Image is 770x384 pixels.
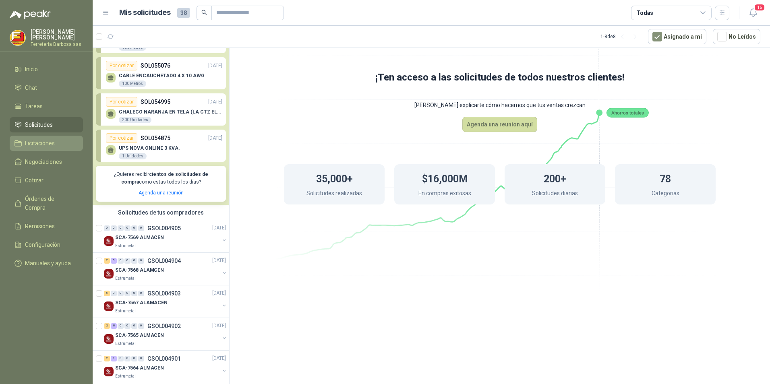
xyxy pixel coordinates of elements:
a: Tareas [10,99,83,114]
p: ¿Quieres recibir como estas todos los días? [101,171,221,186]
p: Solicitudes realizadas [306,189,362,200]
p: [DATE] [208,98,222,106]
span: Licitaciones [25,139,55,148]
h1: ¡Ten acceso a las solicitudes de todos nuestros clientes! [252,70,748,85]
div: 8 [111,323,117,329]
div: 0 [118,225,124,231]
button: 16 [746,6,760,20]
p: GSOL004902 [147,323,181,329]
span: search [201,10,207,15]
p: [DATE] [212,355,226,362]
div: 200 Unidades [119,117,151,123]
p: SCA-7565 ALMACEN [115,332,164,339]
a: 7 5 0 0 0 0 GSOL004904[DATE] Company LogoSCA-7568 ALAMCENEstrumetal [104,256,228,282]
span: Chat [25,83,37,92]
p: GSOL004904 [147,258,181,264]
div: 0 [138,291,144,296]
a: Por cotizarSOL054995[DATE] CHALECO NARANJA EN TELA (LA CTZ ELEGIDA DEBE ENVIAR MUESTRA)200 Unidades [96,93,226,126]
p: [DATE] [212,257,226,264]
a: 6 0 0 0 0 0 GSOL004903[DATE] Company LogoSCA-7567 ALAMACENEstrumetal [104,289,228,314]
p: SOL054875 [141,134,170,142]
p: GSOL004903 [147,291,181,296]
span: Órdenes de Compra [25,194,75,212]
div: 0 [118,356,124,361]
div: 5 [111,258,117,264]
img: Company Logo [10,30,25,45]
span: Cotizar [25,176,43,185]
a: Órdenes de Compra [10,191,83,215]
a: Licitaciones [10,136,83,151]
button: No Leídos [713,29,760,44]
div: 7 [104,258,110,264]
p: [DATE] [208,134,222,142]
div: 0 [124,323,130,329]
p: Estrumetal [115,373,136,380]
div: 2 [104,356,110,361]
p: Estrumetal [115,308,136,314]
div: 0 [104,225,110,231]
div: Por cotizar [106,97,137,107]
p: [DATE] [208,62,222,70]
p: CHALECO NARANJA EN TELA (LA CTZ ELEGIDA DEBE ENVIAR MUESTRA) [119,109,222,115]
p: [DATE] [212,224,226,232]
img: Logo peakr [10,10,51,19]
div: 0 [138,356,144,361]
p: [PERSON_NAME] explicarte cómo hacemos que tus ventas crezcan [252,93,748,117]
b: cientos de solicitudes de compra [121,171,208,185]
div: 0 [111,225,117,231]
p: SOL055076 [141,61,170,70]
p: GSOL004901 [147,356,181,361]
div: 100 Metros [119,81,146,87]
div: 0 [138,323,144,329]
p: SCA-7568 ALAMCEN [115,266,164,274]
div: Todas [636,8,653,17]
span: Negociaciones [25,157,62,166]
div: 0 [124,291,130,296]
a: Configuración [10,237,83,252]
div: 2 [104,323,110,329]
p: Ferretería Barbosa sas [31,42,83,47]
p: En compras exitosas [418,189,471,200]
button: Agenda una reunion aquí [462,117,537,132]
span: Remisiones [25,222,55,231]
div: 1 Unidades [119,153,147,159]
span: Configuración [25,240,60,249]
p: GSOL004905 [147,225,181,231]
span: Inicio [25,65,38,74]
a: 2 8 0 0 0 0 GSOL004902[DATE] Company LogoSCA-7565 ALMACENEstrumetal [104,321,228,347]
div: 0 [138,225,144,231]
span: 38 [177,8,190,18]
img: Company Logo [104,236,114,246]
div: 0 [124,258,130,264]
div: 0 [131,356,137,361]
div: 0 [131,258,137,264]
div: 0 [131,291,137,296]
img: Company Logo [104,269,114,279]
a: Cotizar [10,173,83,188]
p: Estrumetal [115,275,136,282]
div: Por cotizarSOL055075[DATE] CABLE ENCAUCHETADO 4 X 12 AWG100 MetrosPor cotizarSOL055076[DATE] CABL... [93,8,229,205]
div: 0 [131,225,137,231]
p: SOL054995 [141,97,170,106]
h1: 78 [660,169,671,187]
h1: Mis solicitudes [119,7,171,19]
a: Agenda una reunión [139,190,184,196]
div: Solicitudes de tus compradores [93,205,229,220]
div: 1 [111,356,117,361]
div: 0 [111,291,117,296]
a: Por cotizarSOL054875[DATE] UPS NOVA ONLINE 3 KVA.1 Unidades [96,130,226,162]
p: Estrumetal [115,341,136,347]
a: Inicio [10,62,83,77]
div: 0 [124,225,130,231]
a: 2 1 0 0 0 0 GSOL004901[DATE] Company LogoSCA-7564 ALMACENEstrumetal [104,354,228,380]
div: 0 [118,258,124,264]
a: Por cotizarSOL055076[DATE] CABLE ENCAUCHETADO 4 X 10 AWG100 Metros [96,57,226,89]
div: 0 [118,291,124,296]
div: 6 [104,291,110,296]
span: Solicitudes [25,120,53,129]
div: 0 [118,323,124,329]
div: Por cotizar [106,61,137,70]
a: Remisiones [10,219,83,234]
p: [PERSON_NAME] [PERSON_NAME] [31,29,83,40]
